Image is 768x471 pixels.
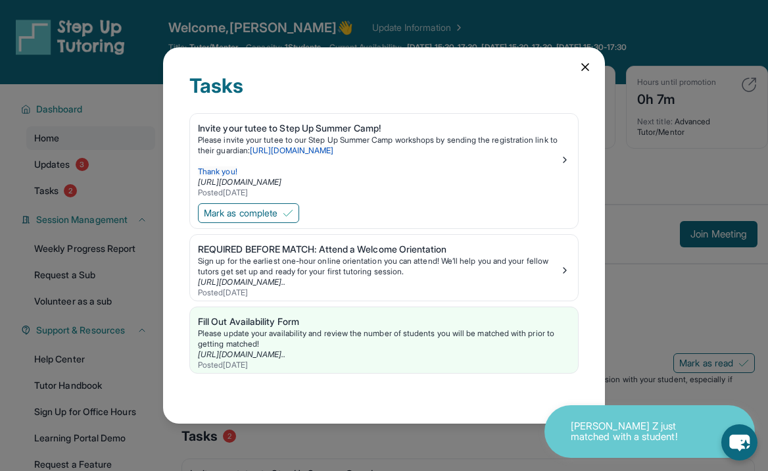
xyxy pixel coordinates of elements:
div: Posted [DATE] [198,187,560,198]
img: Mark as complete [283,208,293,218]
div: REQUIRED BEFORE MATCH: Attend a Welcome Orientation [198,243,560,256]
div: Please update your availability and review the number of students you will be matched with prior ... [198,328,570,349]
p: [PERSON_NAME] Z just matched with a student! [571,421,702,443]
a: Fill Out Availability FormPlease update your availability and review the number of students you w... [190,307,578,373]
span: Thank you! [198,166,237,176]
p: Please invite your tutee to our Step Up Summer Camp workshops by sending the registration link to... [198,135,560,156]
a: REQUIRED BEFORE MATCH: Attend a Welcome OrientationSign up for the earliest one-hour online orien... [190,235,578,301]
a: [URL][DOMAIN_NAME].. [198,277,285,287]
a: [URL][DOMAIN_NAME].. [198,349,285,359]
a: [URL][DOMAIN_NAME] [250,145,333,155]
a: [URL][DOMAIN_NAME] [198,177,281,187]
div: Invite your tutee to Step Up Summer Camp! [198,122,560,135]
a: Invite your tutee to Step Up Summer Camp!Please invite your tutee to our Step Up Summer Camp work... [190,114,578,201]
button: chat-button [721,424,757,460]
div: Posted [DATE] [198,287,560,298]
div: Posted [DATE] [198,360,570,370]
div: Fill Out Availability Form [198,315,570,328]
button: Mark as complete [198,203,299,223]
div: Tasks [189,74,579,113]
div: Sign up for the earliest one-hour online orientation you can attend! We’ll help you and your fell... [198,256,560,277]
span: Mark as complete [204,207,277,220]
